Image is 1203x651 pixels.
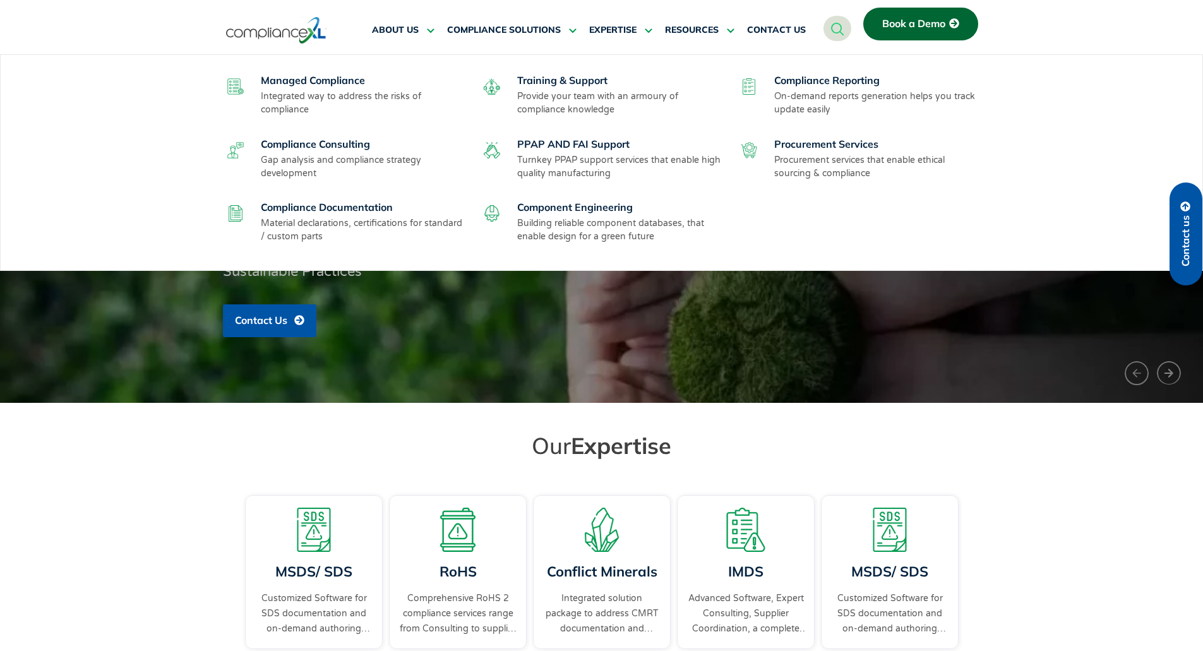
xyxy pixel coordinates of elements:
[1180,215,1192,266] span: Contact us
[774,74,880,87] a: Compliance Reporting
[484,142,500,158] img: ppaf-fai.svg
[747,25,806,36] span: CONTACT US
[261,90,467,116] p: Integrated way to address the risks of compliance
[517,74,607,87] a: Training & Support
[831,591,949,636] a: Customized Software for SDS documentation and on-demand authoring services
[517,217,724,243] p: Building reliable component databases, that enable design for a green future
[589,25,637,36] span: EXPERTISE
[774,90,981,116] p: On-demand reports generation helps you track update easily
[741,142,757,158] img: procurement-services.svg
[724,508,768,552] img: A list board with a warning
[436,508,480,552] img: A board with a warning sign
[261,217,467,243] p: Material declarations, certifications for standard / custom parts
[226,16,326,45] img: logo-one.svg
[543,591,661,636] a: Integrated solution package to address CMRT documentation and supplier engagement.
[741,78,757,95] img: compliance-reporting.svg
[399,591,517,636] a: Comprehensive RoHS 2 compliance services range from Consulting to supplier engagement...
[223,304,316,337] a: Contact Us
[292,508,336,552] img: A warning board with SDS displaying
[447,15,577,45] a: COMPLIANCE SOLUTIONS
[275,563,352,580] a: MSDS/ SDS
[255,591,373,636] a: Customized Software for SDS documentation and on-demand authoring services
[774,153,981,180] p: Procurement services that enable ethical sourcing & compliance
[851,563,928,580] a: MSDS/ SDS
[517,90,724,116] p: Provide your team with an armoury of compliance knowledge
[546,563,657,580] a: Conflict Minerals
[687,591,805,636] a: Advanced Software, Expert Consulting, Supplier Coordination, a complete IMDS solution.
[665,15,734,45] a: RESOURCES
[823,16,851,41] a: navsearch-button
[774,138,878,150] a: Procurement Services
[665,25,719,36] span: RESOURCES
[484,78,500,95] img: training-support.svg
[517,153,724,180] p: Turnkey PPAP support services that enable high quality manufacturing
[589,15,652,45] a: EXPERTISE
[517,138,630,150] a: PPAP AND FAI Support
[261,201,393,213] a: Compliance Documentation
[248,431,955,460] h2: Our
[484,205,500,222] img: component-engineering.svg
[227,205,244,222] img: compliance-documentation.svg
[372,25,419,36] span: ABOUT US
[571,431,671,460] span: Expertise
[227,78,244,95] img: managed-compliance.svg
[882,18,945,30] span: Book a Demo
[261,138,370,150] a: Compliance Consulting
[261,74,365,87] a: Managed Compliance
[235,315,287,326] span: Contact Us
[728,563,763,580] a: IMDS
[439,563,476,580] a: RoHS
[1170,182,1202,285] a: Contact us
[372,15,434,45] a: ABOUT US
[517,201,633,213] a: Component Engineering
[747,15,806,45] a: CONTACT US
[863,8,978,40] a: Book a Demo
[580,508,624,552] img: A representation of minerals
[261,153,467,180] p: Gap analysis and compliance strategy development
[447,25,561,36] span: COMPLIANCE SOLUTIONS
[868,508,912,552] img: A warning board with SDS displaying
[227,142,244,158] img: compliance-consulting.svg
